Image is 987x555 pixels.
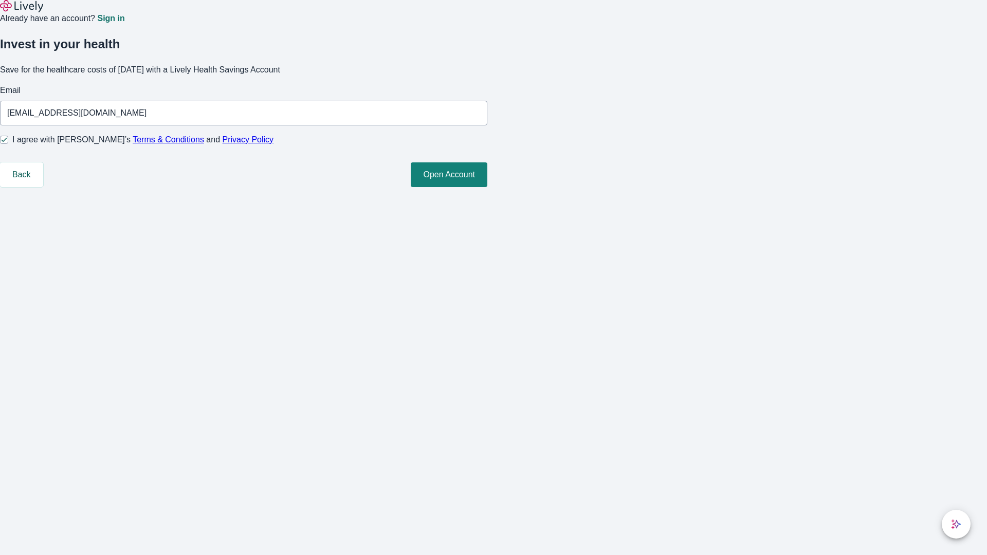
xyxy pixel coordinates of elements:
button: chat [942,510,971,539]
button: Open Account [411,162,487,187]
svg: Lively AI Assistant [951,519,961,529]
a: Privacy Policy [223,135,274,144]
span: I agree with [PERSON_NAME]’s and [12,134,273,146]
a: Sign in [97,14,124,23]
a: Terms & Conditions [133,135,204,144]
